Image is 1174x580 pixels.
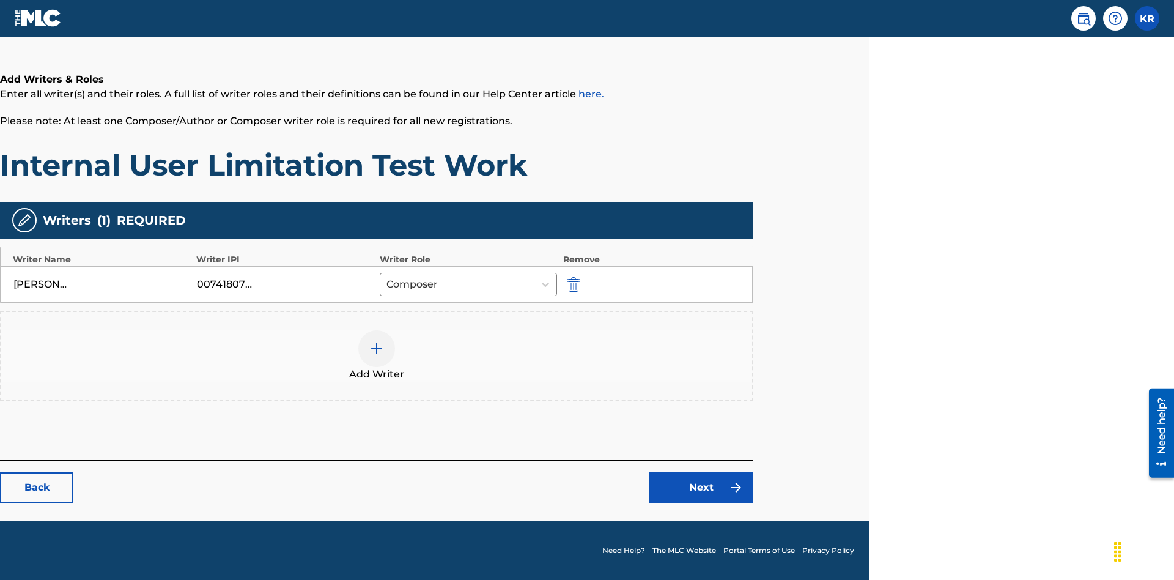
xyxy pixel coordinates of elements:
span: ( 1 ) [97,211,111,229]
a: Need Help? [602,545,645,556]
img: f7272a7cc735f4ea7f67.svg [729,480,744,495]
span: REQUIRED [117,211,186,229]
a: Portal Terms of Use [723,545,795,556]
a: Public Search [1071,6,1096,31]
a: here. [578,88,604,100]
img: 12a2ab48e56ec057fbd8.svg [567,277,580,292]
span: Writers [43,211,91,229]
div: Help [1103,6,1128,31]
div: Drag [1108,534,1128,570]
div: User Menu [1135,6,1159,31]
img: MLC Logo [15,9,62,27]
img: add [369,341,384,356]
a: Next [649,472,753,503]
img: search [1076,11,1091,26]
iframe: Chat Widget [1113,521,1174,580]
img: help [1108,11,1123,26]
img: writers [17,213,32,228]
div: Writer IPI [196,253,374,266]
a: Privacy Policy [802,545,854,556]
a: The MLC Website [652,545,716,556]
div: Writer Name [13,253,190,266]
div: Remove [563,253,740,266]
iframe: Resource Center [1140,384,1174,484]
span: Add Writer [349,367,404,382]
div: Writer Role [380,253,557,266]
